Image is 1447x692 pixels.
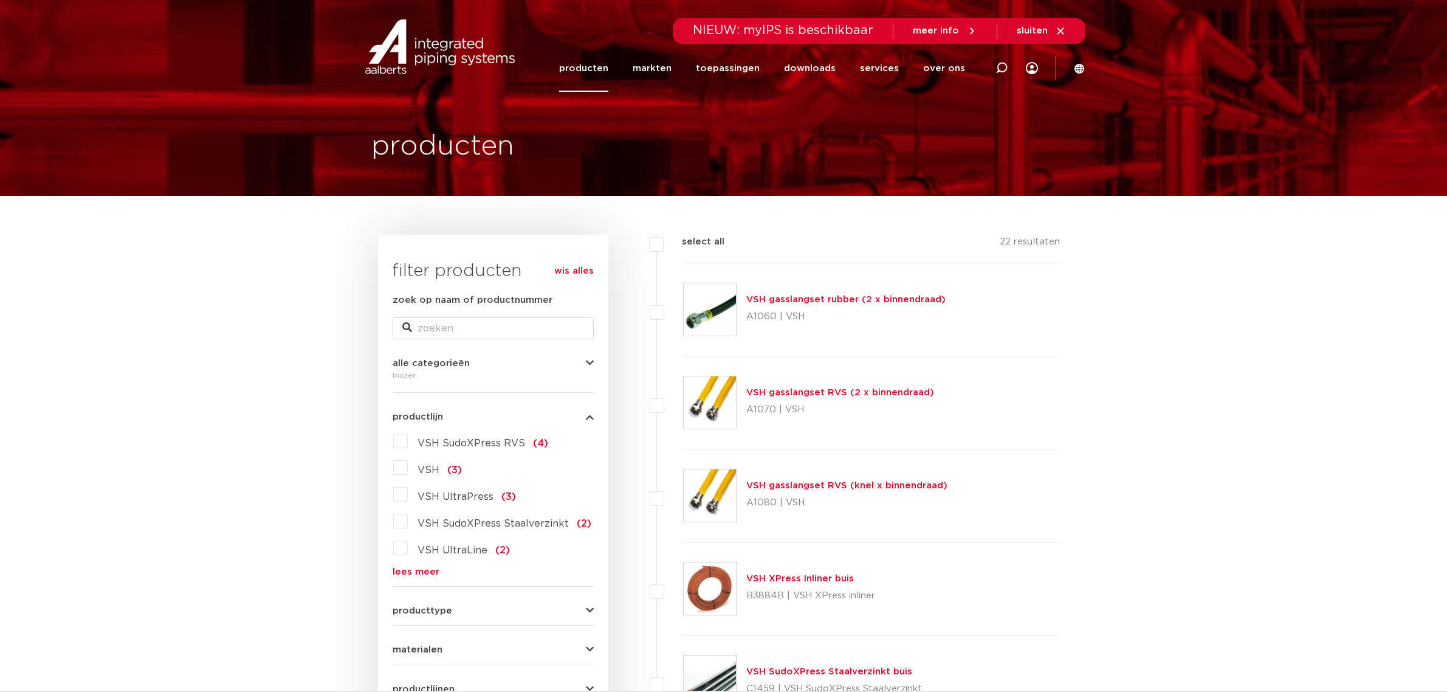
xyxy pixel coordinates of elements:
span: meer info [913,26,959,35]
img: Thumbnail for VSH gasslangset RVS (2 x binnendraad) [684,376,736,429]
button: materialen [393,645,594,654]
a: lees meer [393,567,594,576]
span: (4) [533,438,548,448]
a: wis alles [554,264,594,279]
a: VSH gasslangset RVS (2 x binnendraad) [746,388,934,397]
span: (3) [501,492,516,502]
p: B3884B | VSH XPress inliner [746,586,875,606]
a: markten [633,45,672,92]
p: A1060 | VSH [746,307,946,327]
span: VSH SudoXPress RVS [418,438,525,448]
a: VSH SudoXPress Staalverzinkt buis [746,667,912,676]
h3: filter producten [393,259,594,283]
button: producttype [393,606,594,615]
button: productlijn [393,412,594,421]
span: VSH UltraPress [418,492,493,502]
span: producttype [393,606,452,615]
button: alle categorieën [393,359,594,368]
div: buizen [393,368,594,382]
span: sluiten [1017,26,1048,35]
span: NIEUW: myIPS is beschikbaar [693,24,873,36]
a: VSH gasslangset rubber (2 x binnendraad) [746,295,946,304]
span: VSH UltraLine [418,545,487,555]
a: toepassingen [696,45,760,92]
img: Thumbnail for VSH XPress Inliner buis [684,562,736,615]
nav: Menu [559,45,965,92]
p: A1080 | VSH [746,493,947,513]
img: Thumbnail for VSH gasslangset RVS (knel x binnendraad) [684,469,736,522]
a: over ons [923,45,965,92]
span: alle categorieën [393,359,470,368]
span: VSH SudoXPress Staalverzinkt [418,519,569,528]
a: VSH XPress Inliner buis [746,574,854,583]
span: VSH [418,465,439,475]
span: (3) [447,465,462,475]
p: 22 resultaten [1000,235,1060,254]
h1: producten [371,127,514,166]
p: A1070 | VSH [746,400,934,420]
label: zoek op naam of productnummer [393,293,552,308]
a: VSH gasslangset RVS (knel x binnendraad) [746,481,947,490]
img: Thumbnail for VSH gasslangset rubber (2 x binnendraad) [684,283,736,336]
a: meer info [913,26,977,36]
span: materialen [393,645,442,654]
a: downloads [784,45,836,92]
span: (2) [577,519,591,528]
span: (2) [495,545,510,555]
a: sluiten [1017,26,1066,36]
span: productlijn [393,412,443,421]
label: select all [664,235,724,249]
a: services [860,45,899,92]
a: producten [559,45,608,92]
input: zoeken [393,317,594,339]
